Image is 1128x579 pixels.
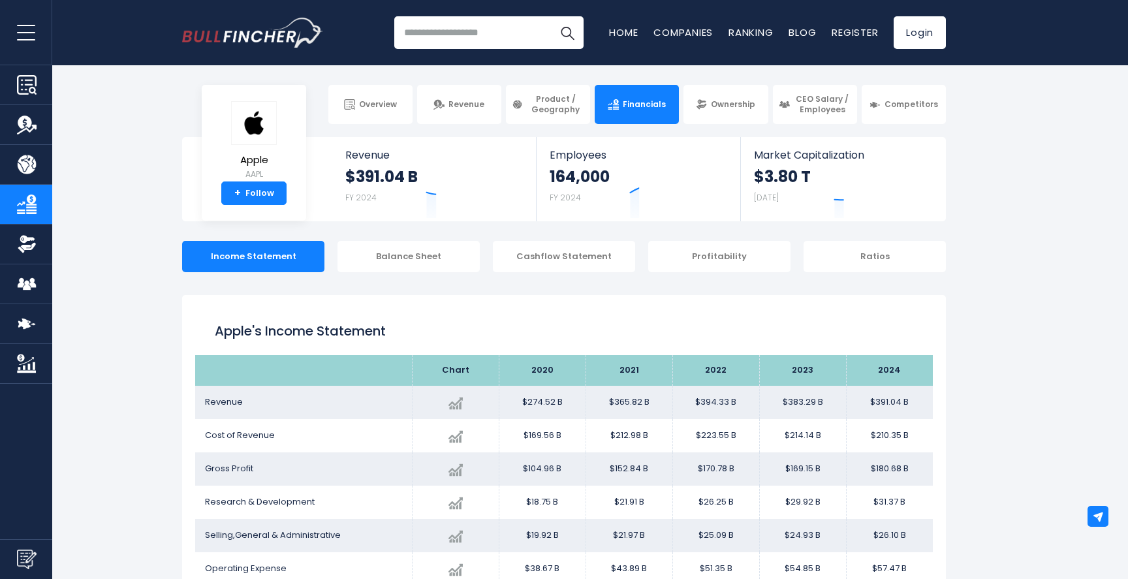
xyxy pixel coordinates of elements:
[231,155,277,166] span: Apple
[683,85,768,124] a: Ownership
[182,18,323,48] img: Bullfincher logo
[345,166,418,187] strong: $391.04 B
[586,386,672,419] td: $365.82 B
[499,486,586,519] td: $18.75 B
[759,486,846,519] td: $29.92 B
[231,168,277,180] small: AAPL
[493,241,635,272] div: Cashflow Statement
[499,355,586,386] th: 2020
[672,452,759,486] td: $170.78 B
[885,99,938,110] span: Competitors
[586,486,672,519] td: $21.91 B
[345,149,524,161] span: Revenue
[759,419,846,452] td: $214.14 B
[550,149,727,161] span: Employees
[759,519,846,552] td: $24.93 B
[499,419,586,452] td: $169.56 B
[17,234,37,254] img: Ownership
[759,386,846,419] td: $383.29 B
[499,452,586,486] td: $104.96 B
[794,94,851,114] span: CEO Salary / Employees
[759,452,846,486] td: $169.15 B
[672,355,759,386] th: 2022
[586,355,672,386] th: 2021
[412,355,499,386] th: Chart
[527,94,584,114] span: Product / Geography
[345,192,377,203] small: FY 2024
[182,241,324,272] div: Income Statement
[230,101,277,182] a: Apple AAPL
[846,486,933,519] td: $31.37 B
[653,25,713,39] a: Companies
[586,452,672,486] td: $152.84 B
[846,386,933,419] td: $391.04 B
[537,137,740,221] a: Employees 164,000 FY 2024
[337,241,480,272] div: Balance Sheet
[586,419,672,452] td: $212.98 B
[728,25,773,39] a: Ranking
[328,85,413,124] a: Overview
[595,85,679,124] a: Financials
[417,85,501,124] a: Revenue
[846,452,933,486] td: $180.68 B
[832,25,878,39] a: Register
[846,355,933,386] th: 2024
[754,192,779,203] small: [DATE]
[894,16,946,49] a: Login
[846,519,933,552] td: $26.10 B
[221,181,287,205] a: +Follow
[506,85,590,124] a: Product / Geography
[205,396,243,408] span: Revenue
[754,166,811,187] strong: $3.80 T
[648,241,791,272] div: Profitability
[205,529,341,541] span: Selling,General & Administrative
[672,419,759,452] td: $223.55 B
[804,241,946,272] div: Ratios
[623,99,666,110] span: Financials
[789,25,816,39] a: Blog
[332,137,537,221] a: Revenue $391.04 B FY 2024
[586,519,672,552] td: $21.97 B
[205,429,275,441] span: Cost of Revenue
[499,519,586,552] td: $19.92 B
[741,137,945,221] a: Market Capitalization $3.80 T [DATE]
[359,99,397,110] span: Overview
[609,25,638,39] a: Home
[551,16,584,49] button: Search
[773,85,857,124] a: CEO Salary / Employees
[754,149,932,161] span: Market Capitalization
[215,321,913,341] h1: Apple's Income Statement
[672,386,759,419] td: $394.33 B
[205,495,315,508] span: Research & Development
[205,462,253,475] span: Gross Profit
[550,192,581,203] small: FY 2024
[672,519,759,552] td: $25.09 B
[448,99,484,110] span: Revenue
[182,18,322,48] a: Go to homepage
[846,419,933,452] td: $210.35 B
[205,562,287,574] span: Operating Expense
[862,85,946,124] a: Competitors
[672,486,759,519] td: $26.25 B
[711,99,755,110] span: Ownership
[499,386,586,419] td: $274.52 B
[234,187,241,199] strong: +
[759,355,846,386] th: 2023
[550,166,610,187] strong: 164,000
